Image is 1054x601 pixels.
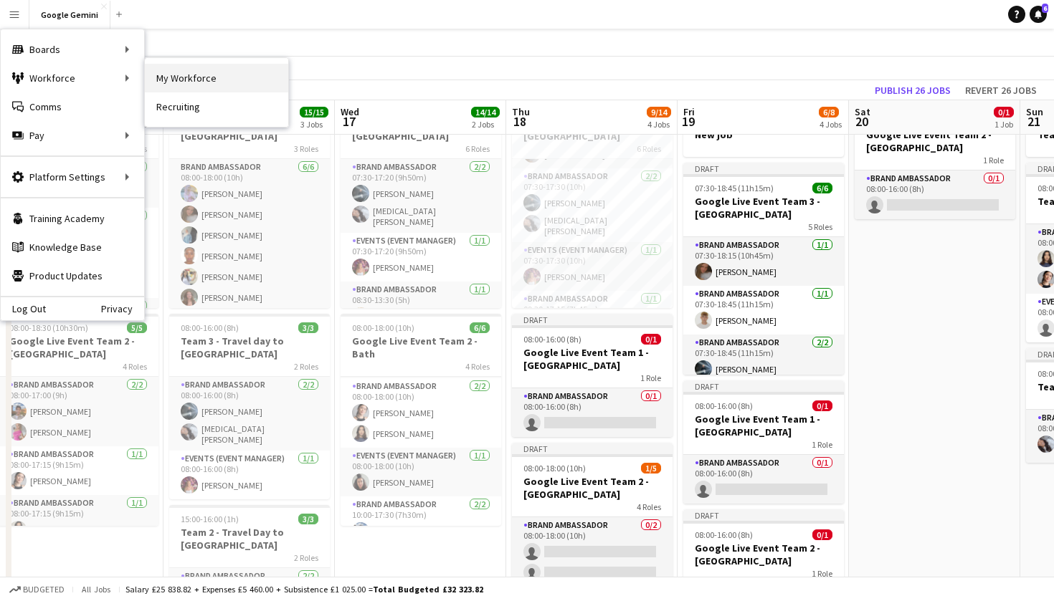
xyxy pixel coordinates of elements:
[512,314,673,437] app-job-card: Draft08:00-16:00 (8h)0/1Google Live Event Team 1 - [GEOGRAPHIC_DATA]1 RoleBrand Ambassador0/108:0...
[683,380,844,504] app-job-card: Draft08:00-16:00 (8h)0/1Google Live Event Team 1 - [GEOGRAPHIC_DATA]1 RoleBrand Ambassador0/108:0...
[994,107,1014,117] span: 0/1
[465,143,490,154] span: 6 Roles
[145,92,288,121] a: Recruiting
[683,163,844,174] div: Draft
[300,107,328,117] span: 15/15
[1026,105,1043,118] span: Sun
[640,372,661,383] span: 1 Role
[294,143,318,154] span: 3 Roles
[341,335,501,360] h3: Google Live Event Team 2 - Bath
[181,322,239,333] span: 08:00-16:00 (8h)
[683,237,844,286] app-card-role: Brand Ambassador1/107:30-18:15 (10h45m)[PERSON_NAME]
[341,282,501,330] app-card-role: Brand Ambassador1/108:30-13:30 (5h)
[683,542,844,567] h3: Google Live Event Team 2 - [GEOGRAPHIC_DATA]
[169,314,330,499] div: 08:00-16:00 (8h)3/3Team 3 - Travel day to [GEOGRAPHIC_DATA]2 RolesBrand Ambassador2/208:00-16:00 ...
[695,400,753,411] span: 08:00-16:00 (8h)
[169,451,330,499] app-card-role: Events (Event Manager)1/108:00-16:00 (8h)[PERSON_NAME]
[341,105,359,118] span: Wed
[169,377,330,451] app-card-role: Brand Ambassador2/208:00-16:00 (8h)[PERSON_NAME][MEDICAL_DATA][PERSON_NAME]
[1,261,144,290] a: Product Updates
[512,346,673,372] h3: Google Live Event Team 1 - [GEOGRAPHIC_DATA]
[465,361,490,372] span: 4 Roles
[1,163,144,191] div: Platform Settings
[512,314,673,325] div: Draft
[1030,6,1047,23] a: 6
[512,388,673,437] app-card-role: Brand Ambassador0/108:00-16:00 (8h)
[683,105,695,118] span: Fri
[169,96,330,308] app-job-card: 08:00-18:00 (10h)9/9Google Live Event Team 1 - [GEOGRAPHIC_DATA]3 RolesBrand Ambassador6/608:00-1...
[641,463,661,473] span: 1/5
[683,286,844,335] app-card-role: Brand Ambassador1/107:30-18:45 (11h15m)[PERSON_NAME]
[812,183,832,193] span: 6/6
[1,64,144,92] div: Workforce
[127,322,147,333] span: 5/5
[808,221,832,232] span: 5 Roles
[1,121,144,150] div: Pay
[512,168,673,242] app-card-role: Brand Ambassador2/207:30-17:30 (10h)[PERSON_NAME][MEDICAL_DATA][PERSON_NAME]
[512,96,673,308] app-job-card: 07:30-17:30 (10h)7/7Google Live Event Team 3 - [GEOGRAPHIC_DATA]6 RolesBrand Ambassador1/107:30-1...
[298,514,318,524] span: 3/3
[341,233,501,282] app-card-role: Events (Event Manager)1/107:30-17:20 (9h50m)[PERSON_NAME]
[855,96,1015,219] app-job-card: Draft08:00-16:00 (8h)0/1Google Live Event Team 2 - [GEOGRAPHIC_DATA]1 RoleBrand Ambassador0/108:0...
[647,107,671,117] span: 9/14
[1,35,144,64] div: Boards
[101,303,144,314] a: Privacy
[637,501,661,512] span: 4 Roles
[853,113,870,130] span: 20
[512,242,673,291] app-card-role: Events (Event Manager)1/107:30-17:30 (10h)[PERSON_NAME]
[683,335,844,408] app-card-role: Brand Ambassador2/207:30-18:45 (11h15m)[PERSON_NAME]
[1,204,144,233] a: Training Academy
[994,119,1013,130] div: 1 Job
[123,361,147,372] span: 4 Roles
[352,322,414,333] span: 08:00-18:00 (10h)
[341,96,501,308] div: 07:30-17:20 (9h50m)8/8Google Live Event Team 3 - [GEOGRAPHIC_DATA]6 RolesBrand Ambassador2/207:30...
[695,183,774,193] span: 07:30-18:45 (11h15m)
[683,455,844,504] app-card-role: Brand Ambassador0/108:00-16:00 (8h)
[683,128,844,141] h3: New job
[294,552,318,563] span: 2 Roles
[341,448,501,496] app-card-role: Events (Event Manager)1/108:00-18:00 (10h)[PERSON_NAME]
[512,517,673,587] app-card-role: Brand Ambassador0/208:00-18:00 (10h)
[512,291,673,340] app-card-role: Brand Ambassador1/109:30-17:15 (7h45m)
[125,584,483,595] div: Salary £25 838.82 + Expenses £5 460.00 + Subsistence £1 025.00 =
[812,529,832,540] span: 0/1
[29,1,110,29] button: Google Gemini
[341,496,501,566] app-card-role: Brand Ambassador2/210:00-17:30 (7h30m)[PERSON_NAME]
[169,526,330,552] h3: Team 2 - Travel Day to [GEOGRAPHIC_DATA]
[512,105,530,118] span: Thu
[523,463,586,473] span: 08:00-18:00 (10h)
[338,113,359,130] span: 17
[169,159,330,312] app-card-role: Brand Ambassador6/608:00-18:00 (10h)[PERSON_NAME][PERSON_NAME][PERSON_NAME][PERSON_NAME][PERSON_N...
[1042,4,1048,13] span: 6
[523,334,581,345] span: 08:00-16:00 (8h)
[637,143,661,154] span: 6 Roles
[510,113,530,130] span: 18
[683,195,844,221] h3: Google Live Event Team 3 - [GEOGRAPHIC_DATA]
[820,119,842,130] div: 4 Jobs
[9,322,88,333] span: 08:00-18:30 (10h30m)
[683,413,844,438] h3: Google Live Event Team 1 - [GEOGRAPHIC_DATA]
[681,113,695,130] span: 19
[1,92,144,121] a: Comms
[869,81,956,100] button: Publish 26 jobs
[683,163,844,375] app-job-card: Draft07:30-18:45 (11h15m)6/6Google Live Event Team 3 - [GEOGRAPHIC_DATA]5 RolesBrand Ambassador1/...
[7,582,67,597] button: Budgeted
[300,119,328,130] div: 3 Jobs
[169,335,330,360] h3: Team 3 - Travel day to [GEOGRAPHIC_DATA]
[812,568,832,579] span: 1 Role
[373,584,483,595] span: Total Budgeted £32 323.82
[647,119,670,130] div: 4 Jobs
[959,81,1043,100] button: Revert 26 jobs
[181,514,239,524] span: 15:00-16:00 (1h)
[472,119,499,130] div: 2 Jobs
[294,361,318,372] span: 2 Roles
[1,233,144,261] a: Knowledge Base
[341,314,501,526] app-job-card: 08:00-18:00 (10h)6/6Google Live Event Team 2 - Bath4 RolesAssistant EM - Deliveroo FR1/108:00-17:...
[812,400,832,411] span: 0/1
[23,585,65,595] span: Budgeted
